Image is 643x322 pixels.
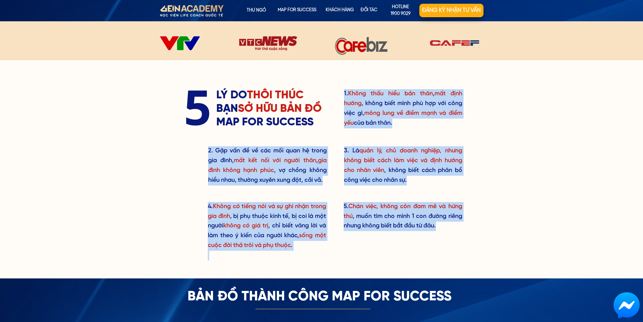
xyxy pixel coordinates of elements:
[419,4,484,17] p: Đăng ký nhận tư vấn
[348,91,433,97] span: Không thấu hiểu bản thân
[277,4,317,17] p: map for success
[179,77,216,135] h3: 5
[236,4,277,17] p: Thư ngỏ
[344,89,462,128] h3: 1. , , không biết mình phù hợp với công việc gì, của bản thân.
[223,223,268,229] span: không có giá trị
[344,146,462,185] h3: 3. Là , không biết cách phân bổ công việc cho nhân sự.
[238,103,322,115] span: SỞ HỮU BẢN ĐỒ
[247,90,304,101] span: THÔI THÚC
[216,89,326,129] h3: LÝ DO BẠN MAP FOR SUCCESS
[382,4,420,18] p: hotline 1900 9029
[344,203,462,220] span: Chán việc, không còn đam mê và hứng thú
[188,289,456,305] h3: Bản đồ thành công Map For Success
[344,148,462,174] span: quản lý, chủ doanh nghiệp, nhưng không biết cách làm việc và định hướng cho nhân viên
[208,203,326,220] span: Không có tiếng nói và sự ghi nhận trong gia đình
[234,157,316,164] span: mất kết nối với người thân
[344,202,462,231] h3: 5. , muốn tìm cho mình 1 con đường riêng nhưng không biết bắt đầu từ đâu.
[208,146,327,185] h3: 2. Gặp vấn đề về các mối quan hệ trong gia đình, , , vợ chồng không hiểu nhau, thường xuyên xung ...
[323,4,356,17] p: KHÁCH HÀNG
[208,202,326,261] h3: 4. , bị phụ thuộc kinh tế, bị coi là một người , chỉ biết vâng lời và làm theo ý kiến của người k...
[344,110,462,126] span: mông lung về điểm mạnh và điểm yếu
[354,4,385,17] p: Đối tác
[382,4,420,17] a: hotline1900 9029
